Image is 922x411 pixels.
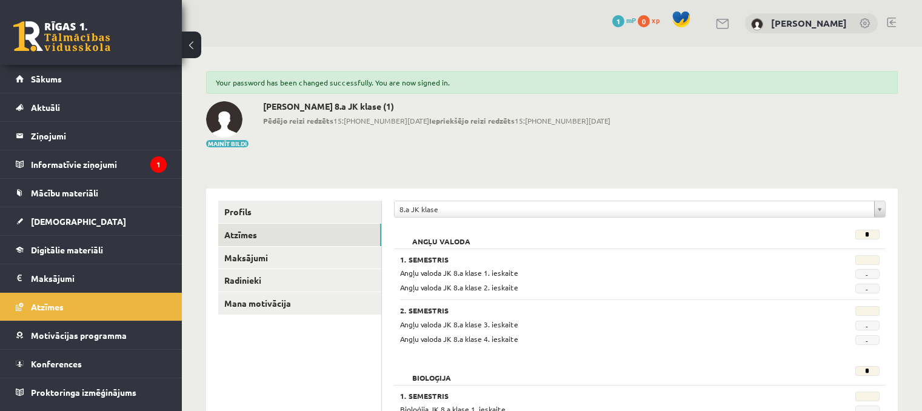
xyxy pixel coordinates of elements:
span: - [855,321,880,330]
a: Ziņojumi [16,122,167,150]
span: - [855,269,880,279]
img: Jānis Salmiņš [206,101,242,138]
span: Mācību materiāli [31,187,98,198]
a: Motivācijas programma [16,321,167,349]
span: Proktoringa izmēģinājums [31,387,136,398]
a: Sākums [16,65,167,93]
span: - [855,284,880,293]
button: Mainīt bildi [206,140,249,147]
a: Proktoringa izmēģinājums [16,378,167,406]
h3: 2. Semestris [400,306,797,315]
h3: 1. Semestris [400,255,797,264]
span: Angļu valoda JK 8.a klase 4. ieskaite [400,334,518,344]
div: Your password has been changed successfully. You are now signed in. [206,71,898,94]
span: xp [652,15,660,25]
span: mP [626,15,636,25]
span: Aktuāli [31,102,60,113]
b: Pēdējo reizi redzēts [263,116,333,125]
h2: Angļu valoda [400,230,483,242]
a: Konferences [16,350,167,378]
span: Konferences [31,358,82,369]
a: Atzīmes [218,224,381,246]
a: Maksājumi [16,264,167,292]
h3: 1. Semestris [400,392,797,400]
a: 8.a JK klase [395,201,885,217]
span: Angļu valoda JK 8.a klase 3. ieskaite [400,319,518,329]
span: Motivācijas programma [31,330,127,341]
a: Rīgas 1. Tālmācības vidusskola [13,21,110,52]
span: 8.a JK klase [399,201,869,217]
span: Sākums [31,73,62,84]
legend: Informatīvie ziņojumi [31,150,167,178]
i: 1 [150,156,167,173]
a: Atzīmes [16,293,167,321]
legend: Maksājumi [31,264,167,292]
a: Digitālie materiāli [16,236,167,264]
a: Radinieki [218,269,381,292]
a: Mācību materiāli [16,179,167,207]
span: Digitālie materiāli [31,244,103,255]
a: Maksājumi [218,247,381,269]
a: [DEMOGRAPHIC_DATA] [16,207,167,235]
span: Angļu valoda JK 8.a klase 1. ieskaite [400,268,518,278]
a: Mana motivācija [218,292,381,315]
span: - [855,335,880,345]
legend: Ziņojumi [31,122,167,150]
a: Informatīvie ziņojumi1 [16,150,167,178]
a: Aktuāli [16,93,167,121]
img: Jānis Salmiņš [751,18,763,30]
span: 1 [612,15,624,27]
span: [DEMOGRAPHIC_DATA] [31,216,126,227]
span: 15:[PHONE_NUMBER][DATE] 15:[PHONE_NUMBER][DATE] [263,115,610,126]
span: 0 [638,15,650,27]
b: Iepriekšējo reizi redzēts [429,116,515,125]
span: Angļu valoda JK 8.a klase 2. ieskaite [400,282,518,292]
a: 1 mP [612,15,636,25]
a: 0 xp [638,15,666,25]
a: [PERSON_NAME] [771,17,847,29]
h2: [PERSON_NAME] 8.a JK klase (1) [263,101,610,112]
a: Profils [218,201,381,223]
h2: Bioloģija [400,366,463,378]
span: Atzīmes [31,301,64,312]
